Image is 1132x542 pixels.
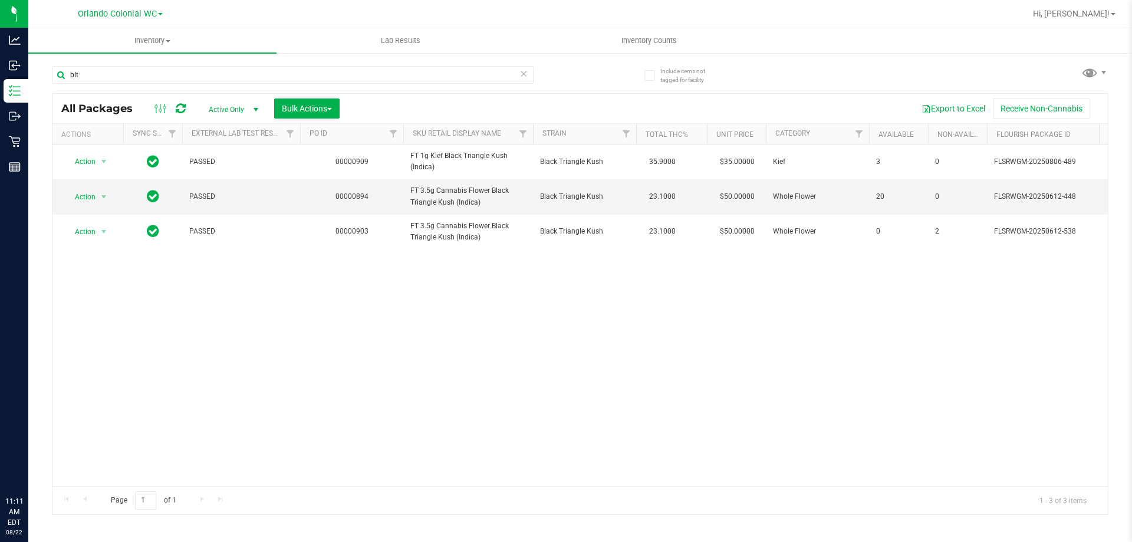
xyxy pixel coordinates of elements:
[189,191,293,202] span: PASSED
[133,129,178,137] a: Sync Status
[714,188,761,205] span: $50.00000
[850,124,869,144] a: Filter
[410,185,526,208] span: FT 3.5g Cannabis Flower Black Triangle Kush (Indica)
[525,28,773,53] a: Inventory Counts
[61,102,144,115] span: All Packages
[937,130,990,139] a: Non-Available
[540,191,629,202] span: Black Triangle Kush
[542,129,567,137] a: Strain
[335,192,368,201] a: 00000894
[994,226,1110,237] span: FLSRWGM-20250612-538
[28,28,277,53] a: Inventory
[189,156,293,167] span: PASSED
[135,491,156,510] input: 1
[310,129,327,137] a: PO ID
[773,226,862,237] span: Whole Flower
[9,136,21,147] inline-svg: Retail
[335,157,368,166] a: 00000909
[101,491,186,510] span: Page of 1
[876,191,921,202] span: 20
[410,150,526,173] span: FT 1g Kief Black Triangle Kush (Indica)
[61,130,119,139] div: Actions
[714,223,761,240] span: $50.00000
[773,156,862,167] span: Kief
[9,85,21,97] inline-svg: Inventory
[274,98,340,119] button: Bulk Actions
[52,66,534,84] input: Search Package ID, Item Name, SKU, Lot or Part Number...
[714,153,761,170] span: $35.00000
[335,227,368,235] a: 00000903
[519,66,528,81] span: Clear
[413,129,501,137] a: SKU Retail Display Name
[78,9,157,19] span: Orlando Colonial WC
[97,189,111,205] span: select
[606,35,693,46] span: Inventory Counts
[147,153,159,170] span: In Sync
[192,129,284,137] a: External Lab Test Result
[935,156,980,167] span: 0
[914,98,993,119] button: Export to Excel
[643,153,682,170] span: 35.9000
[5,496,23,528] p: 11:11 AM EDT
[97,224,111,240] span: select
[660,67,719,84] span: Include items not tagged for facility
[5,528,23,537] p: 08/22
[514,124,533,144] a: Filter
[935,226,980,237] span: 2
[97,153,111,170] span: select
[1033,9,1110,18] span: Hi, [PERSON_NAME]!
[410,221,526,243] span: FT 3.5g Cannabis Flower Black Triangle Kush (Indica)
[9,110,21,122] inline-svg: Outbound
[147,223,159,239] span: In Sync
[643,223,682,240] span: 23.1000
[646,130,688,139] a: Total THC%
[617,124,636,144] a: Filter
[282,104,332,113] span: Bulk Actions
[540,226,629,237] span: Black Triangle Kush
[994,156,1110,167] span: FLSRWGM-20250806-489
[9,60,21,71] inline-svg: Inbound
[277,28,525,53] a: Lab Results
[773,191,862,202] span: Whole Flower
[147,188,159,205] span: In Sync
[540,156,629,167] span: Black Triangle Kush
[384,124,403,144] a: Filter
[993,98,1090,119] button: Receive Non-Cannabis
[996,130,1071,139] a: Flourish Package ID
[1030,491,1096,509] span: 1 - 3 of 3 items
[9,161,21,173] inline-svg: Reports
[716,130,753,139] a: Unit Price
[12,448,47,483] iframe: Resource center
[876,156,921,167] span: 3
[994,191,1110,202] span: FLSRWGM-20250612-448
[281,124,300,144] a: Filter
[163,124,182,144] a: Filter
[189,226,293,237] span: PASSED
[28,35,277,46] span: Inventory
[876,226,921,237] span: 0
[643,188,682,205] span: 23.1000
[365,35,436,46] span: Lab Results
[64,224,96,240] span: Action
[9,34,21,46] inline-svg: Analytics
[935,191,980,202] span: 0
[64,189,96,205] span: Action
[878,130,914,139] a: Available
[775,129,810,137] a: Category
[64,153,96,170] span: Action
